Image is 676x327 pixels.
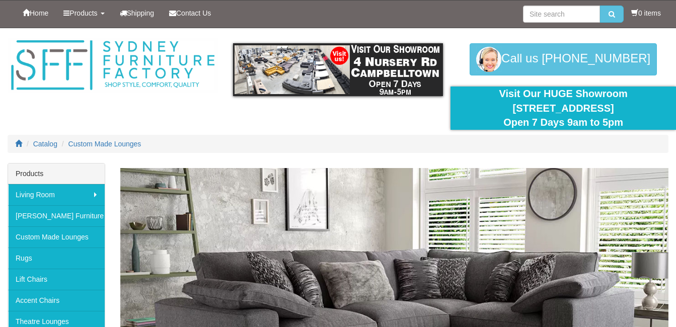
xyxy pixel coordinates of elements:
[8,290,105,311] a: Accent Chairs
[233,43,443,96] img: showroom.gif
[8,226,105,248] a: Custom Made Lounges
[162,1,218,26] a: Contact Us
[8,163,105,184] div: Products
[68,140,141,148] a: Custom Made Lounges
[8,248,105,269] a: Rugs
[56,1,112,26] a: Products
[631,8,661,18] li: 0 items
[8,184,105,205] a: Living Room
[112,1,162,26] a: Shipping
[127,9,155,17] span: Shipping
[8,269,105,290] a: Lift Chairs
[33,140,57,148] a: Catalog
[458,87,668,130] div: Visit Our HUGE Showroom [STREET_ADDRESS] Open 7 Days 9am to 5pm
[176,9,211,17] span: Contact Us
[523,6,600,23] input: Site search
[8,205,105,226] a: [PERSON_NAME] Furniture
[69,9,97,17] span: Products
[8,38,218,93] img: Sydney Furniture Factory
[30,9,48,17] span: Home
[15,1,56,26] a: Home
